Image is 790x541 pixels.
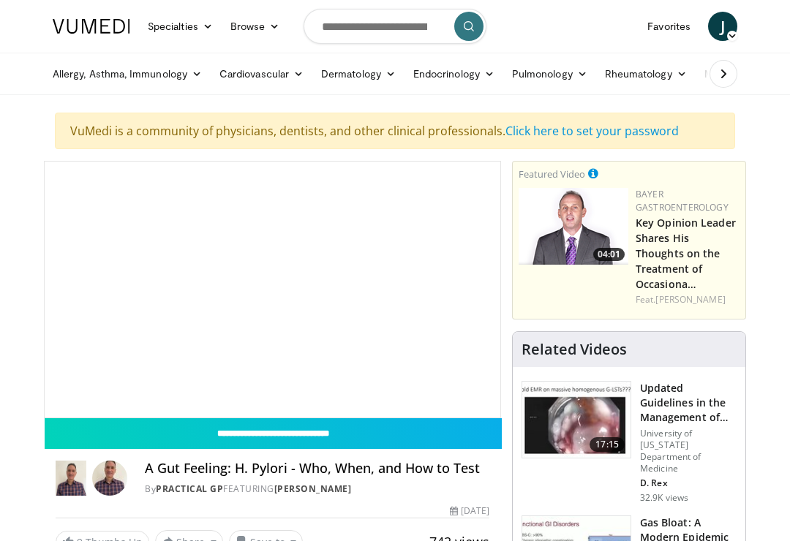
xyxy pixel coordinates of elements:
img: Practical GP [56,461,86,496]
a: Practical GP [156,483,223,495]
a: Dermatology [312,59,405,88]
a: Endocrinology [405,59,503,88]
h4: A Gut Feeling: H. Pylori - Who, When, and How to Test [145,461,489,477]
p: D. Rex [640,477,737,489]
p: University of [US_STATE] Department of Medicine [640,428,737,474]
div: VuMedi is a community of physicians, dentists, and other clinical professionals. [55,113,735,149]
a: Bayer Gastroenterology [636,188,729,213]
img: VuMedi Logo [53,19,130,34]
p: 32.9K views [640,492,688,504]
div: Feat. [636,293,740,306]
a: Favorites [639,12,699,41]
h3: Updated Guidelines in the Management of Large Colon Polyps: Inspecti… [640,381,737,425]
a: Cardiovascular [211,59,312,88]
span: 04:01 [593,248,625,261]
video-js: Video Player [45,162,500,417]
a: Pulmonology [503,59,596,88]
a: 17:15 Updated Guidelines in the Management of Large Colon Polyps: Inspecti… University of [US_STA... [522,381,737,504]
a: Rheumatology [596,59,696,88]
input: Search topics, interventions [304,9,486,44]
a: Browse [222,12,289,41]
a: Allergy, Asthma, Immunology [44,59,211,88]
a: 04:01 [519,188,628,265]
a: Specialties [139,12,222,41]
div: By FEATURING [145,483,489,496]
img: Avatar [92,461,127,496]
span: 17:15 [590,437,625,452]
div: [DATE] [450,504,489,518]
a: J [708,12,737,41]
a: [PERSON_NAME] [274,483,352,495]
a: Click here to set your password [505,123,679,139]
img: 9828b8df-38ad-4333-b93d-bb657251ca89.png.150x105_q85_crop-smart_upscale.png [519,188,628,265]
small: Featured Video [519,167,585,181]
h4: Related Videos [522,341,627,358]
a: Key Opinion Leader Shares His Thoughts on the Treatment of Occasiona… [636,216,736,291]
img: dfcfcb0d-b871-4e1a-9f0c-9f64970f7dd8.150x105_q85_crop-smart_upscale.jpg [522,382,631,458]
a: [PERSON_NAME] [655,293,725,306]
